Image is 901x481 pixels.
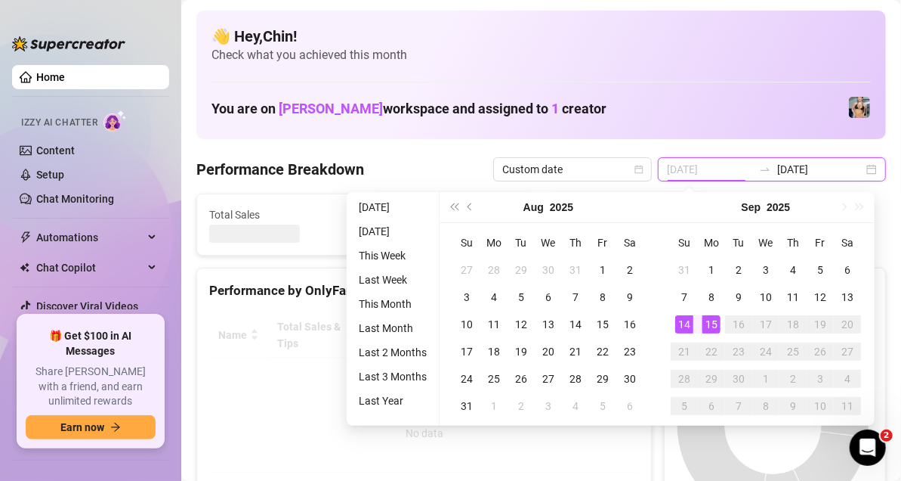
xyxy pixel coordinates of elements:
td: 2025-10-09 [779,393,807,420]
th: We [535,229,562,256]
td: 2025-09-17 [752,311,779,338]
td: 2025-10-10 [807,393,834,420]
li: This Month [353,295,433,313]
div: 19 [512,343,530,361]
td: 2025-09-19 [807,311,834,338]
div: 24 [458,370,476,388]
th: Fr [807,229,834,256]
td: 2025-09-27 [834,338,861,365]
div: 17 [458,343,476,361]
div: 8 [594,288,612,306]
input: End date [777,161,863,178]
span: swap-right [759,163,771,175]
h4: 👋 Hey, Chin ! [211,26,871,47]
td: 2025-09-29 [698,365,725,393]
td: 2025-10-01 [752,365,779,393]
th: We [752,229,779,256]
td: 2025-09-05 [807,256,834,284]
div: 6 [702,397,720,415]
td: 2025-08-03 [453,284,480,311]
td: 2025-08-08 [589,284,616,311]
span: Earn now [60,421,104,433]
div: 1 [702,261,720,279]
a: Home [36,71,65,83]
div: 29 [594,370,612,388]
td: 2025-08-25 [480,365,508,393]
td: 2025-08-04 [480,284,508,311]
td: 2025-10-06 [698,393,725,420]
div: 4 [566,397,585,415]
img: Chat Copilot [20,262,29,273]
td: 2025-10-02 [779,365,807,393]
td: 2025-09-02 [508,393,535,420]
td: 2025-08-01 [589,256,616,284]
td: 2025-09-03 [535,393,562,420]
td: 2025-09-03 [752,256,779,284]
td: 2025-09-04 [562,393,589,420]
th: Th [779,229,807,256]
span: 2 [881,430,893,442]
div: 11 [485,315,503,334]
td: 2025-08-15 [589,311,616,338]
div: 3 [811,370,829,388]
td: 2025-08-10 [453,311,480,338]
div: 8 [757,397,775,415]
div: 25 [485,370,503,388]
td: 2025-08-27 [535,365,562,393]
td: 2025-08-28 [562,365,589,393]
td: 2025-07-27 [453,256,480,284]
td: 2025-09-05 [589,393,616,420]
button: Choose a month [523,192,544,222]
span: 🎁 Get $100 in AI Messages [26,329,156,358]
div: 14 [566,315,585,334]
div: 26 [811,343,829,361]
span: Chat Copilot [36,256,143,280]
td: 2025-09-06 [616,393,643,420]
div: 5 [594,397,612,415]
td: 2025-09-06 [834,256,861,284]
td: 2025-09-23 [725,338,752,365]
button: Earn nowarrow-right [26,415,156,439]
td: 2025-09-20 [834,311,861,338]
td: 2025-09-30 [725,365,752,393]
div: 23 [621,343,639,361]
div: 2 [784,370,802,388]
td: 2025-10-11 [834,393,861,420]
div: 9 [621,288,639,306]
div: 19 [811,315,829,334]
li: [DATE] [353,198,433,216]
span: Total Sales [209,206,347,223]
td: 2025-09-14 [671,311,698,338]
button: Choose a year [767,192,790,222]
div: 28 [485,261,503,279]
div: 6 [621,397,639,415]
div: 1 [485,397,503,415]
div: 27 [838,343,856,361]
div: 20 [539,343,557,361]
div: 5 [811,261,829,279]
div: 7 [675,288,693,306]
div: 20 [838,315,856,334]
div: 10 [757,288,775,306]
div: 28 [675,370,693,388]
div: 22 [594,343,612,361]
div: 13 [838,288,856,306]
th: Su [453,229,480,256]
button: Last year (Control + left) [446,192,462,222]
div: 29 [512,261,530,279]
td: 2025-08-09 [616,284,643,311]
div: 24 [757,343,775,361]
span: Izzy AI Chatter [21,116,97,130]
td: 2025-07-31 [562,256,589,284]
td: 2025-09-11 [779,284,807,311]
div: 23 [730,343,748,361]
span: 1 [551,101,559,116]
a: Chat Monitoring [36,193,114,205]
div: 9 [784,397,802,415]
td: 2025-07-29 [508,256,535,284]
span: thunderbolt [20,231,32,244]
span: Share [PERSON_NAME] with a friend, and earn unlimited rewards [26,365,156,409]
th: Su [671,229,698,256]
td: 2025-08-11 [480,311,508,338]
td: 2025-08-31 [671,256,698,284]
